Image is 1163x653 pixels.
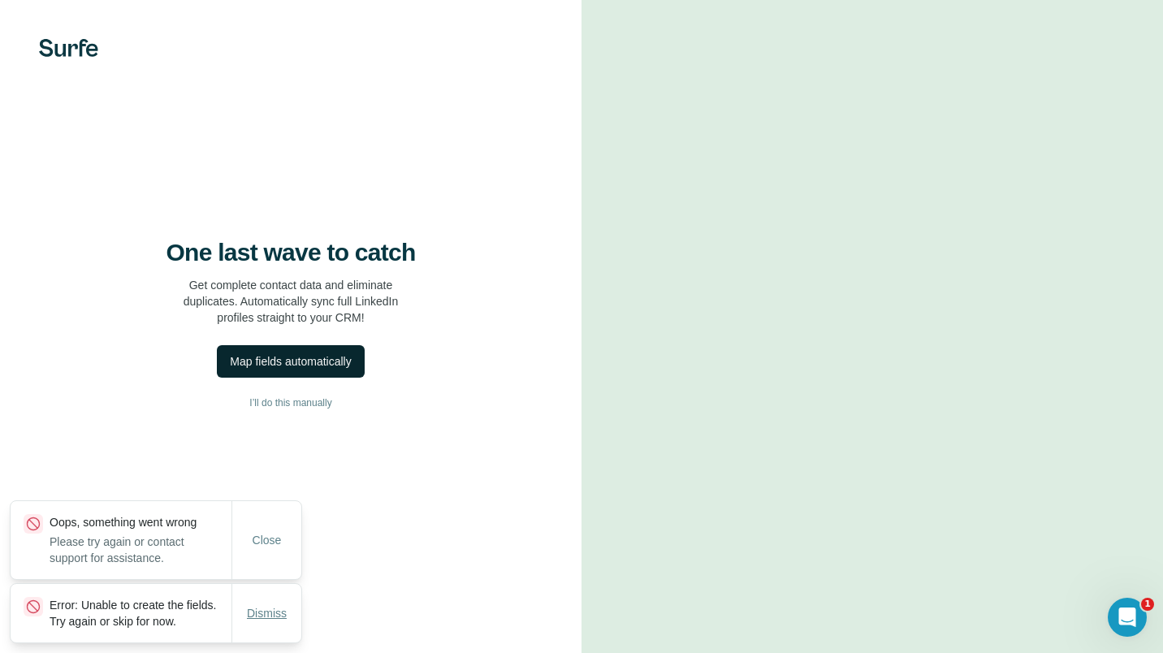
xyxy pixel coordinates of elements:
span: Dismiss [247,605,287,621]
button: I’ll do this manually [32,391,549,415]
h4: One last wave to catch [166,238,416,267]
button: Dismiss [236,599,298,628]
p: Please try again or contact support for assistance. [50,534,231,566]
button: Close [241,525,293,555]
div: Map fields automatically [230,353,351,370]
span: Close [253,532,282,548]
button: Map fields automatically [217,345,364,378]
span: I’ll do this manually [249,396,331,410]
img: Surfe's logo [39,39,98,57]
p: Error: Unable to create the fields. Try again or skip for now. [50,597,231,629]
p: Get complete contact data and eliminate duplicates. Automatically sync full LinkedIn profiles str... [184,277,399,326]
iframe: Intercom live chat [1108,598,1147,637]
span: 1 [1141,598,1154,611]
p: Oops, something went wrong [50,514,231,530]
